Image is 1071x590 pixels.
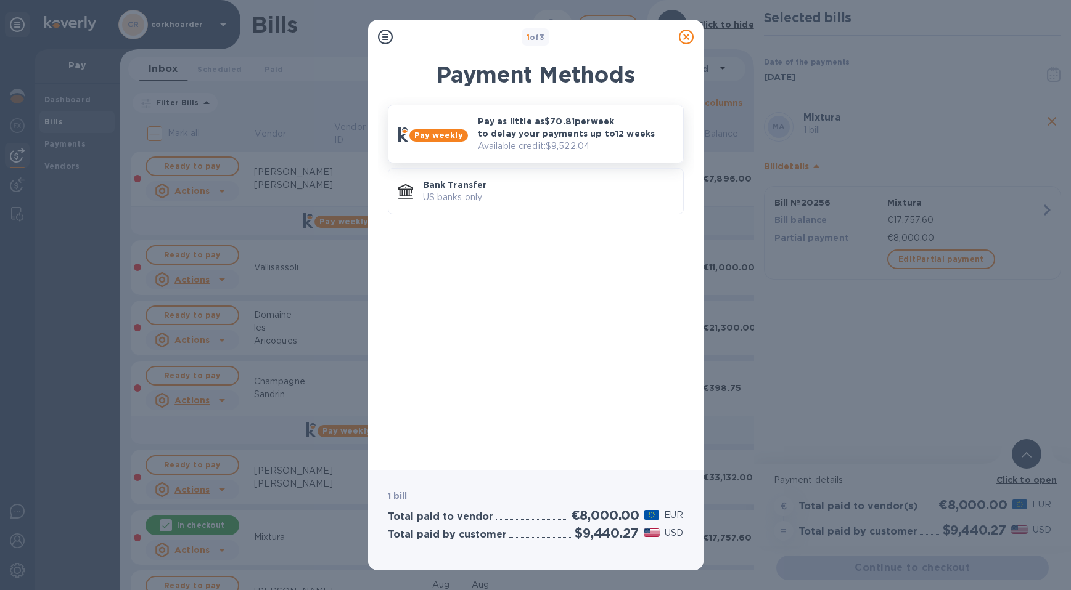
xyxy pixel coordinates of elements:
p: US banks only. [423,191,673,204]
p: EUR [664,509,683,522]
h2: $9,440.27 [575,525,638,541]
h1: Payment Methods [388,62,684,87]
h3: Total paid by customer [388,529,507,541]
p: Available credit: $9,522.04 [478,140,673,153]
p: USD [665,527,683,539]
p: Bank Transfer [423,179,673,191]
p: Pay as little as $70.81 per week to delay your payments up to 12 weeks [478,115,673,140]
span: 1 [527,33,530,42]
b: Pay weekly [414,131,463,140]
img: USD [644,528,660,537]
h3: Total paid to vendor [388,511,493,523]
b: 1 bill [388,491,408,501]
h2: €8,000.00 [571,507,639,523]
b: of 3 [527,33,545,42]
